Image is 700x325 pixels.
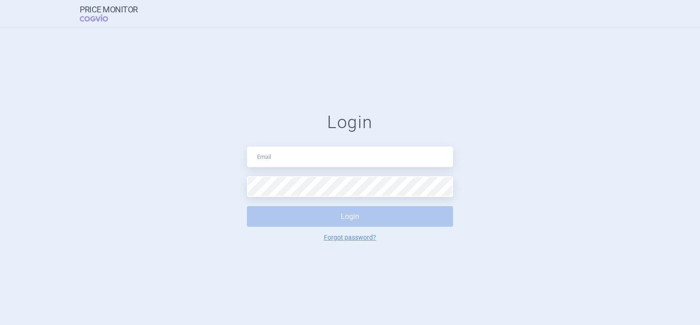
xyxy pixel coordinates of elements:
[324,234,376,241] a: Forgot password?
[80,5,138,22] a: Price MonitorCOGVIO
[247,146,453,167] input: Email
[80,5,138,14] strong: Price Monitor
[80,14,121,22] span: COGVIO
[247,112,453,133] h1: Login
[247,206,453,227] button: Login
